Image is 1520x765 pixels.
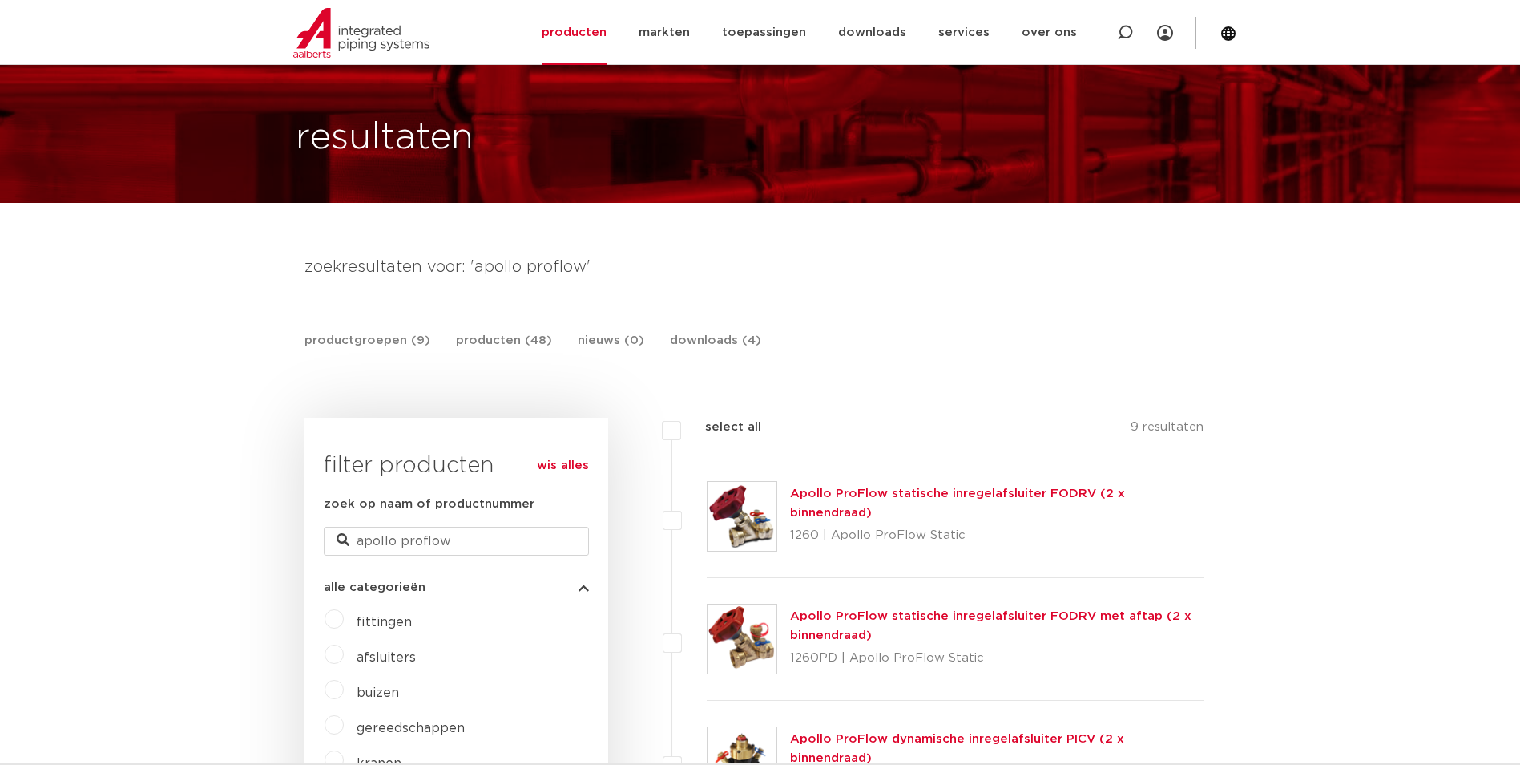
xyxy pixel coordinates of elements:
[357,722,465,735] a: gereedschappen
[790,488,1125,519] a: Apollo ProFlow statische inregelafsluiter FODRV (2 x binnendraad)
[670,331,761,366] a: downloads (4)
[578,331,644,366] a: nieuws (0)
[537,456,589,476] a: wis alles
[456,331,552,366] a: producten (48)
[304,331,430,366] a: productgroepen (9)
[357,616,412,629] a: fittingen
[324,527,589,556] input: zoeken
[324,495,534,514] label: zoek op naam of productnummer
[790,733,1124,764] a: Apollo ProFlow dynamische inregelafsluiter PICV (2 x binnendraad)
[296,112,474,164] h1: resultaten
[790,646,1204,671] p: 1260PD | Apollo ProFlow Static
[790,523,1204,548] p: 1260 | Apollo ProFlow Static
[708,605,776,674] img: Thumbnail for Apollo ProFlow statische inregelafsluiter FODRV met aftap (2 x binnendraad)
[1131,418,1204,443] p: 9 resultaten
[324,450,589,482] h3: filter producten
[357,686,399,699] a: buizen
[357,651,416,664] a: afsluiters
[708,482,776,551] img: Thumbnail for Apollo ProFlow statische inregelafsluiter FODRV (2 x binnendraad)
[324,581,425,593] span: alle categorieën
[681,418,761,437] label: select all
[304,254,1216,280] h4: zoekresultaten voor: 'apollo proflow'
[790,610,1191,642] a: Apollo ProFlow statische inregelafsluiter FODRV met aftap (2 x binnendraad)
[324,581,589,593] button: alle categorieën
